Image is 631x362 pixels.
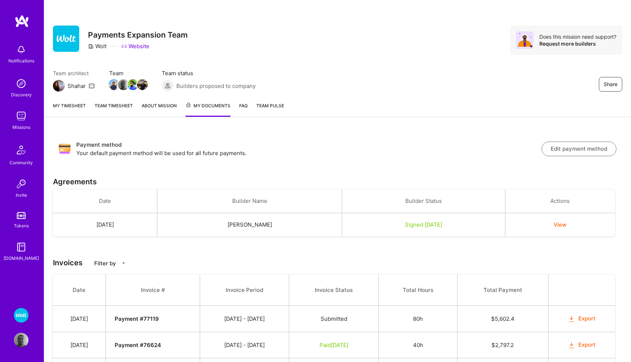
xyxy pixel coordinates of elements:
td: $ 5,602.4 [458,306,548,332]
span: Team Pulse [256,103,284,108]
div: Missions [12,123,30,131]
button: Share [599,77,622,92]
img: Community [12,141,30,159]
a: Team Pulse [256,102,284,117]
td: [DATE] [53,306,106,332]
img: Team Member Avatar [118,79,129,90]
img: Team Member Avatar [108,79,119,90]
th: Builder Status [342,189,505,213]
span: Team architect [53,69,95,77]
th: Date [53,189,157,213]
p: Filter by [94,259,116,267]
img: logo [15,15,29,28]
td: 40h [379,332,458,358]
div: Wolt [88,42,107,50]
td: [DATE] [53,213,157,237]
span: Submitted [321,315,347,322]
span: My Documents [186,102,230,110]
a: Team Member Avatar [138,78,147,91]
img: tokens [17,212,26,219]
h3: Payments Expansion Team [88,30,188,39]
img: Invite [14,177,28,191]
button: Export [567,315,596,323]
td: [DATE] [53,332,106,358]
a: Website [121,42,149,50]
div: Shahar [68,82,86,90]
div: Notifications [8,57,34,65]
img: Avatar [516,31,534,49]
th: Invoice # [106,274,200,306]
img: teamwork [14,109,28,123]
img: Team Architect [53,80,65,92]
i: icon OrangeDownload [567,341,576,350]
img: Team Member Avatar [127,79,138,90]
a: Wolt - Fintech: Payments Expansion Team [12,308,30,323]
a: My timesheet [53,102,86,117]
button: Edit payment method [542,142,616,156]
a: FAQ [239,102,248,117]
i: icon Mail [89,83,95,89]
div: Discovery [11,91,32,99]
td: [PERSON_NAME] [157,213,342,237]
a: Team timesheet [95,102,133,117]
h3: Invoices [53,258,622,267]
div: Does this mission need support? [539,33,616,40]
img: Builders proposed to company [162,80,173,92]
th: Invoice Status [289,274,378,306]
strong: Payment # 77119 [115,315,159,322]
th: Total Hours [379,274,458,306]
h3: Agreements [53,177,622,186]
th: Actions [505,189,615,213]
a: Team Member Avatar [128,78,138,91]
strong: Payment # 76624 [115,342,161,348]
th: Date [53,274,106,306]
a: About Mission [142,102,177,117]
span: Paid [DATE] [320,342,348,348]
h3: Payment method [76,140,542,149]
button: Export [567,341,596,349]
div: Invite [16,191,27,199]
img: Wolt - Fintech: Payments Expansion Team [14,308,28,323]
td: 80h [379,306,458,332]
i: icon CaretDown [121,261,126,266]
span: Builders proposed to company [176,82,256,90]
img: bell [14,42,28,57]
img: discovery [14,76,28,91]
div: Tokens [14,222,29,230]
a: User Avatar [12,333,30,347]
button: View [554,221,566,228]
i: icon CompanyGray [88,43,94,49]
img: Payment method [59,143,70,155]
img: Company Logo [53,26,79,52]
div: Community [9,159,33,166]
span: Team status [162,69,256,77]
td: $ 2,797.2 [458,332,548,358]
td: [DATE] - [DATE] [200,306,289,332]
img: guide book [14,240,28,254]
a: Team Member Avatar [119,78,128,91]
th: Total Payment [458,274,548,306]
a: My Documents [186,102,230,117]
th: Builder Name [157,189,342,213]
th: Invoice Period [200,274,289,306]
img: Team Member Avatar [137,79,148,90]
td: [DATE] - [DATE] [200,332,289,358]
i: icon OrangeDownload [567,315,576,323]
p: Your default payment method will be used for all future payments. [76,149,542,157]
img: User Avatar [14,333,28,347]
span: Share [604,81,617,88]
a: Team Member Avatar [109,78,119,91]
div: Signed [DATE] [351,221,496,228]
div: [DOMAIN_NAME] [4,254,39,262]
span: Team [109,69,147,77]
div: Request more builders [539,40,616,47]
